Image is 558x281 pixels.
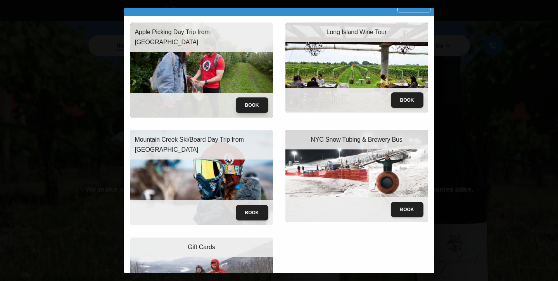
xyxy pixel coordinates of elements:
p: NYC Snow Tubing & Brewery Bus [311,135,402,145]
img: wine-tour-trip.jpeg [285,23,428,113]
p: Apple Picking Day Trip from [GEOGRAPHIC_DATA] [135,27,268,47]
p: Mountain Creek Ski/Board Day Trip from [GEOGRAPHIC_DATA] [135,135,268,155]
button: Book [391,202,423,217]
p: Gift Cards [188,242,215,252]
button: Book [236,97,268,113]
img: mountain-creek-ski-trip.jpeg [130,130,273,225]
button: Book [391,92,423,108]
img: apple_picking.jpeg [130,23,273,118]
span: Close [402,2,418,9]
p: Long Island Wine Tour [327,27,387,37]
img: snowtubing-trip.jpeg [285,130,428,222]
button: Book [236,205,268,220]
